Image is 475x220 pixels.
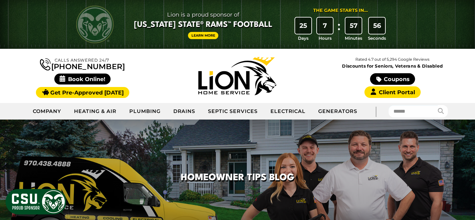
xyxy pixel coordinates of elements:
span: Discounts for Seniors, Veterans & Disabled [316,64,469,68]
a: Heating & Air [68,104,123,119]
div: The Game Starts in... [313,7,368,14]
a: Coupons [370,73,415,85]
span: [US_STATE] State® Rams™ Football [134,20,272,30]
p: Rated 4.7 out of 5,294 Google Reviews [315,56,470,63]
div: 7 [317,18,333,34]
span: Hours [319,35,332,41]
span: Book Online! [54,74,111,84]
span: Seconds [368,35,386,41]
div: | [364,103,388,120]
a: Get Pre-Approved [DATE] [36,87,129,98]
a: Septic Services [202,104,264,119]
div: 25 [295,18,311,34]
span: Minutes [345,35,362,41]
div: 57 [345,18,362,34]
div: 56 [369,18,385,34]
a: Learn More [188,32,219,39]
img: CSU Rams logo [76,6,114,43]
a: Drains [167,104,202,119]
a: Client Portal [364,86,421,98]
img: CSU Sponsor Badge [5,188,67,215]
a: Plumbing [123,104,167,119]
div: : [336,18,342,42]
a: Electrical [264,104,312,119]
span: Days [298,35,309,41]
a: [PHONE_NUMBER] [40,57,125,70]
span: Lion is a proud sponsor of [134,10,272,20]
a: Generators [312,104,364,119]
a: Company [27,104,68,119]
img: Lion Home Service [198,57,276,95]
